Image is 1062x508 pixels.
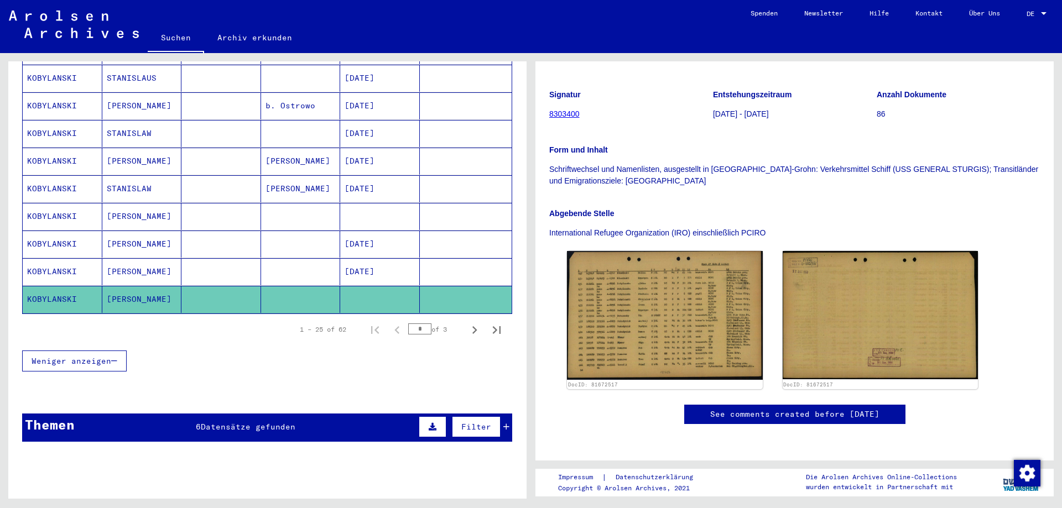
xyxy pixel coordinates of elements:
mat-cell: KOBYLANSKI [23,92,102,119]
mat-cell: [DATE] [340,120,420,147]
div: Themen [25,415,75,434]
a: Archiv erkunden [204,24,305,51]
mat-cell: [PERSON_NAME] [102,231,182,258]
mat-cell: KOBYLANSKI [23,231,102,258]
mat-cell: [PERSON_NAME] [102,286,182,313]
span: DE [1027,10,1039,18]
mat-cell: [PERSON_NAME] [261,175,341,202]
p: 86 [877,108,1040,120]
img: Arolsen_neg.svg [9,11,139,38]
a: See comments created before [DATE] [710,409,879,420]
mat-cell: [PERSON_NAME] [102,258,182,285]
mat-cell: [DATE] [340,65,420,92]
b: Anzahl Dokumente [877,90,946,99]
mat-cell: [DATE] [340,92,420,119]
mat-cell: [PERSON_NAME] [102,92,182,119]
div: 1 – 25 of 62 [300,324,346,334]
img: yv_logo.png [1001,468,1042,496]
mat-cell: KOBYLANSKI [23,120,102,147]
img: Zustimmung ändern [1014,460,1040,486]
mat-cell: STANISLAW [102,120,182,147]
mat-cell: STANISLAW [102,175,182,202]
b: Entstehungszeitraum [713,90,792,99]
mat-cell: b. Ostrowo [261,92,341,119]
mat-cell: KOBYLANSKI [23,258,102,285]
div: of 3 [408,324,464,334]
mat-cell: KOBYLANSKI [23,203,102,230]
mat-cell: [DATE] [340,258,420,285]
mat-cell: [PERSON_NAME] [102,148,182,175]
a: 8303400 [549,109,580,118]
mat-cell: STANISLAUS [102,65,182,92]
span: 6 [196,422,201,432]
mat-cell: KOBYLANSKI [23,286,102,313]
img: 001.jpg [567,251,763,380]
mat-cell: KOBYLANSKI [23,148,102,175]
mat-cell: [DATE] [340,148,420,175]
span: Weniger anzeigen [32,356,111,366]
button: Last page [486,318,508,341]
a: Suchen [148,24,204,53]
mat-cell: [PERSON_NAME] [102,203,182,230]
button: First page [364,318,386,341]
img: 002.jpg [783,251,978,379]
mat-cell: [PERSON_NAME] [261,148,341,175]
p: Die Arolsen Archives Online-Collections [806,472,957,482]
mat-cell: [DATE] [340,231,420,258]
p: Schriftwechsel und Namenlisten, ausgestellt in [GEOGRAPHIC_DATA]-Grohn: Verkehrsmittel Schiff (US... [549,164,1040,187]
button: Weniger anzeigen [22,350,127,371]
button: Filter [452,416,501,437]
mat-cell: KOBYLANSKI [23,175,102,202]
b: Form und Inhalt [549,145,608,154]
a: Datenschutzerklärung [607,472,706,483]
b: Signatur [549,90,581,99]
p: International Refugee Organization (IRO) einschließlich PCIRO [549,227,1040,239]
p: wurden entwickelt in Partnerschaft mit [806,482,957,492]
button: Next page [464,318,486,341]
a: DocID: 81672517 [783,381,833,387]
div: | [558,472,706,483]
b: Abgebende Stelle [549,209,614,218]
span: Filter [461,422,491,432]
p: [DATE] - [DATE] [713,108,876,120]
span: Datensätze gefunden [201,422,295,432]
a: Impressum [558,472,602,483]
a: DocID: 81672517 [568,381,618,387]
button: Previous page [386,318,408,341]
mat-cell: [DATE] [340,175,420,202]
p: Copyright © Arolsen Archives, 2021 [558,483,706,493]
mat-cell: KOBYLANSKI [23,65,102,92]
